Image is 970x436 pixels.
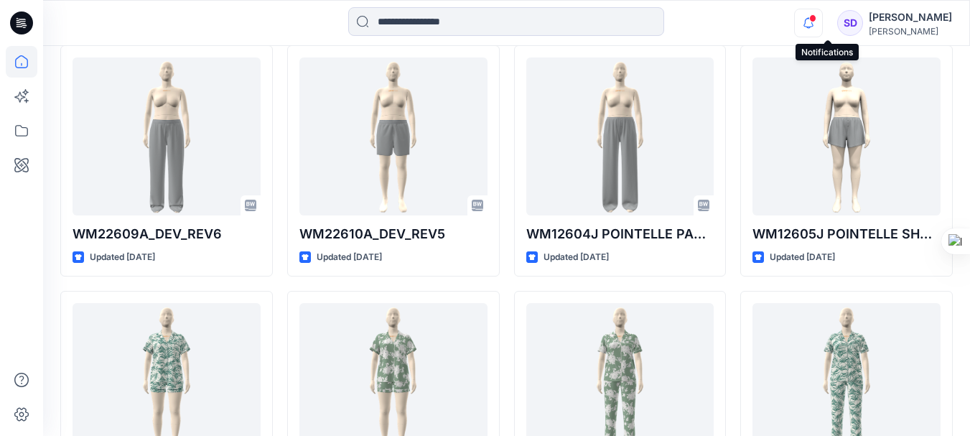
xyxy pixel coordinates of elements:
div: [PERSON_NAME] [869,26,952,37]
p: Updated [DATE] [770,250,835,265]
a: WM22610A_DEV_REV5 [299,57,488,215]
p: Updated [DATE] [544,250,609,265]
p: Updated [DATE] [90,250,155,265]
p: WM22610A_DEV_REV5 [299,224,488,244]
div: [PERSON_NAME] [869,9,952,26]
p: WM12605J POINTELLE SHORT_DEV_REV2 [752,224,941,244]
p: WM12604J POINTELLE PANT-FAUX FLY & BUTTONS + PICOT_REV2 [526,224,714,244]
a: WM12605J POINTELLE SHORT_DEV_REV2 [752,57,941,215]
p: Updated [DATE] [317,250,382,265]
a: WM12604J POINTELLE PANT-FAUX FLY & BUTTONS + PICOT_REV2 [526,57,714,215]
p: WM22609A_DEV_REV6 [73,224,261,244]
a: WM22609A_DEV_REV6 [73,57,261,215]
div: SD [837,10,863,36]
